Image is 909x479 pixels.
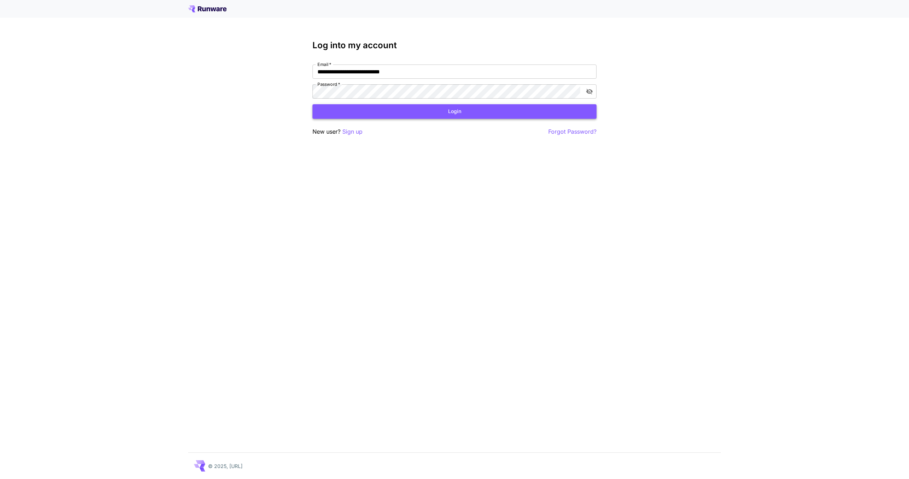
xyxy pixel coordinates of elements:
h3: Log into my account [312,40,597,50]
button: toggle password visibility [583,85,596,98]
p: New user? [312,127,363,136]
label: Email [317,61,331,67]
p: © 2025, [URL] [208,462,243,470]
label: Password [317,81,340,87]
button: Login [312,104,597,119]
button: Sign up [342,127,363,136]
button: Forgot Password? [548,127,597,136]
